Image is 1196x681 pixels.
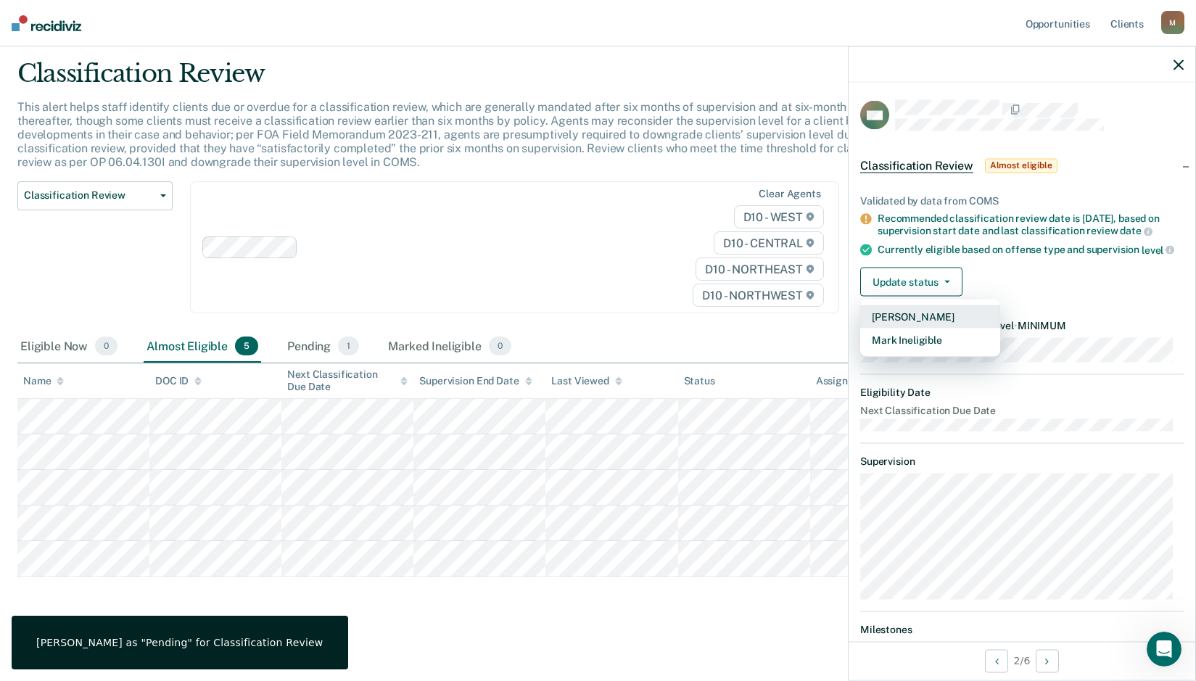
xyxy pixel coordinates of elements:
iframe: Intercom live chat [1147,632,1181,666]
button: Mark Ineligible [860,329,1000,352]
div: Name [23,375,64,387]
div: Classification ReviewAlmost eligible [849,142,1195,189]
span: 5 [235,337,258,355]
span: 0 [95,337,117,355]
div: Status [684,375,715,387]
span: • [1014,320,1018,331]
dt: Supervision [860,455,1184,468]
span: 0 [489,337,511,355]
span: Classification Review [860,158,973,173]
img: Recidiviz [12,15,81,31]
div: [PERSON_NAME] as "Pending" for Classification Review [36,636,323,649]
dt: Next Classification Due Date [860,404,1184,416]
span: 1 [338,337,359,355]
div: Supervision End Date [419,375,532,387]
button: Next Opportunity [1036,649,1059,672]
div: Next Classification Due Date [287,368,408,393]
span: D10 - NORTHEAST [696,257,823,281]
button: Update status [860,268,962,297]
div: Currently eligible based on offense type and supervision [878,243,1184,256]
div: Recommended classification review date is [DATE], based on supervision start date and last classi... [878,212,1184,237]
dt: Eligibility Date [860,386,1184,398]
div: Eligible Now [17,331,120,363]
p: This alert helps staff identify clients due or overdue for a classification review, which are gen... [17,100,907,170]
div: Clear agents [759,188,820,200]
div: Assigned to [816,375,884,387]
div: Last Viewed [551,375,622,387]
button: [PERSON_NAME] [860,305,1000,329]
span: D10 - CENTRAL [714,231,824,255]
div: DOC ID [155,375,202,387]
span: level [1142,244,1174,255]
div: Pending [284,331,362,363]
div: Marked Ineligible [385,331,514,363]
span: D10 - WEST [734,205,824,228]
span: Classification Review [24,189,154,202]
dt: Milestones [860,624,1184,636]
button: Previous Opportunity [985,649,1008,672]
div: Validated by data from COMS [860,194,1184,207]
div: Classification Review [17,59,915,100]
span: D10 - NORTHWEST [693,284,823,307]
dt: Recommended Supervision Level MINIMUM [860,320,1184,332]
div: M [1161,11,1184,34]
div: 2 / 6 [849,641,1195,680]
span: Almost eligible [985,158,1057,173]
div: Almost Eligible [144,331,261,363]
